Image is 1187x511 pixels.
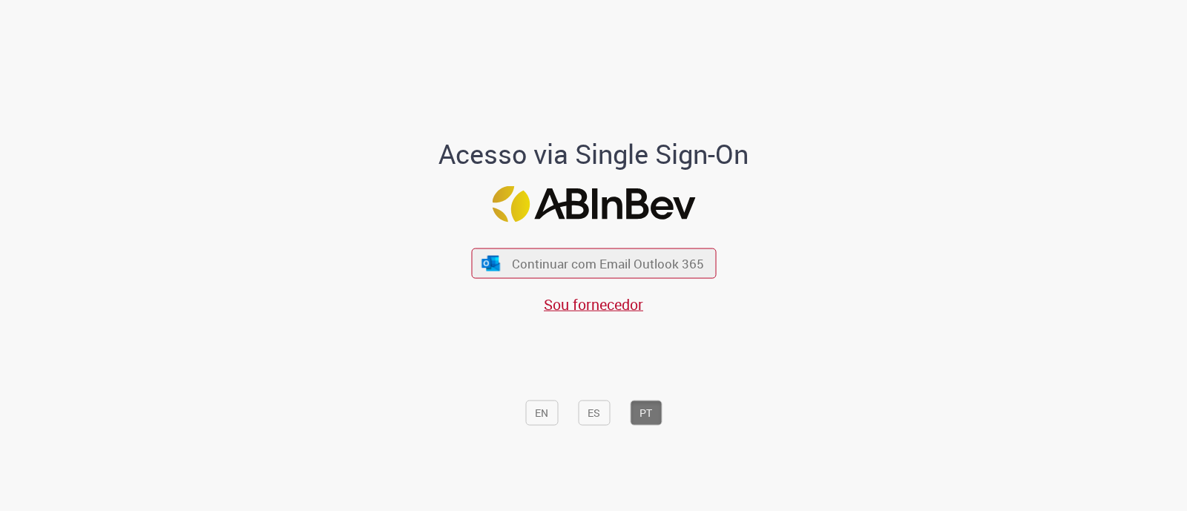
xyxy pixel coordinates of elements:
button: EN [525,400,558,425]
h1: Acesso via Single Sign-On [388,139,800,168]
a: Sou fornecedor [544,294,643,314]
button: ES [578,400,610,425]
button: PT [630,400,662,425]
span: Continuar com Email Outlook 365 [512,255,704,272]
button: ícone Azure/Microsoft 360 Continuar com Email Outlook 365 [471,248,716,279]
img: Logo ABInBev [492,186,695,222]
img: ícone Azure/Microsoft 360 [481,255,502,271]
